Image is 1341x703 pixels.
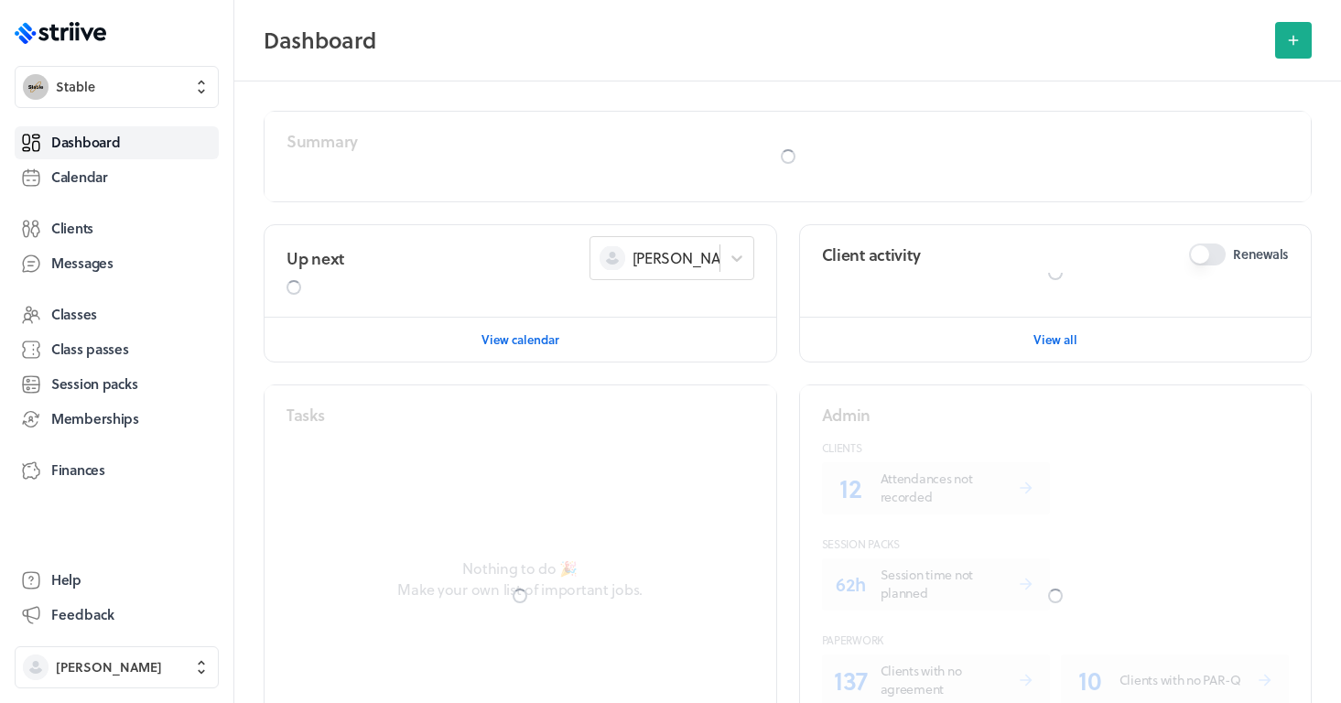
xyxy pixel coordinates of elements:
img: Stable [23,74,49,100]
span: Help [51,570,81,589]
a: Clients [15,212,219,245]
a: Calendar [15,161,219,194]
a: Session packs [15,368,219,401]
button: Feedback [15,599,219,632]
span: [PERSON_NAME] [633,248,746,268]
span: Calendar [51,168,108,187]
h2: Dashboard [264,22,1264,59]
button: Renewals [1189,243,1226,265]
button: View calendar [481,321,559,358]
h2: Up next [287,247,344,270]
a: Class passes [15,333,219,366]
span: Clients [51,219,93,238]
button: StableStable [15,66,219,108]
span: Finances [51,460,105,480]
a: Finances [15,454,219,487]
a: Help [15,564,219,597]
a: Classes [15,298,219,331]
span: Stable [56,78,95,96]
a: Messages [15,247,219,280]
span: View all [1033,331,1077,348]
span: Session packs [51,374,137,394]
button: View all [1033,321,1077,358]
a: Memberships [15,403,219,436]
span: [PERSON_NAME] [56,658,162,676]
h2: Client activity [822,243,921,266]
span: Renewals [1233,245,1289,264]
iframe: gist-messenger-bubble-iframe [1288,650,1332,694]
span: Feedback [51,605,114,624]
span: View calendar [481,331,559,348]
button: [PERSON_NAME] [15,646,219,688]
span: Classes [51,305,97,324]
span: Dashboard [51,133,120,152]
span: Messages [51,254,114,273]
span: Class passes [51,340,129,359]
a: Dashboard [15,126,219,159]
span: Memberships [51,409,139,428]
